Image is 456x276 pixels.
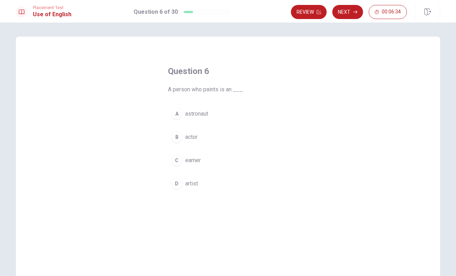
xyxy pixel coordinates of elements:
div: B [171,131,182,143]
div: D [171,178,182,189]
button: Aastronaut [168,105,288,123]
button: 00:06:34 [369,5,407,19]
button: Review [291,5,327,19]
span: astronaut [185,110,208,118]
button: Bactor [168,128,288,146]
button: Next [332,5,363,19]
span: Placement Test [33,5,71,10]
div: A [171,108,182,119]
span: earner [185,156,201,165]
span: A person who paints is an ___. [168,85,288,94]
span: artist [185,179,198,188]
button: Cearner [168,152,288,169]
span: actor [185,133,198,141]
h1: Question 6 of 30 [134,8,178,16]
h4: Question 6 [168,66,288,77]
span: 00:06:34 [382,9,401,15]
div: C [171,155,182,166]
h1: Use of English [33,10,71,19]
button: Dartist [168,175,288,192]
